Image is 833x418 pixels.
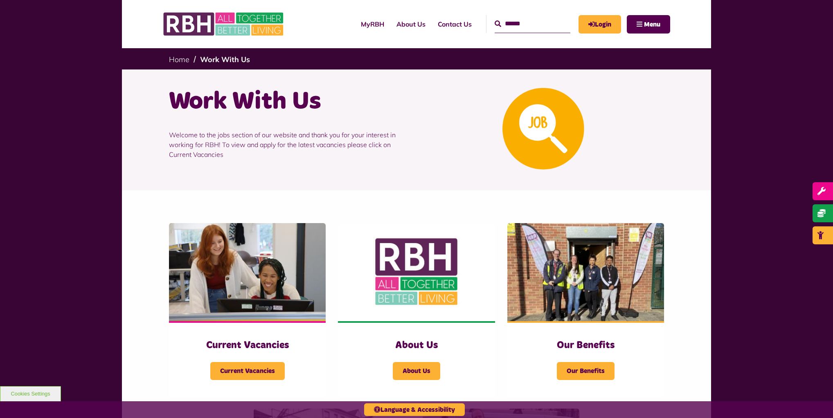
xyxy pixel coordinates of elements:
h3: About Us [354,339,478,352]
a: Home [169,55,189,64]
img: RBH Logo Social Media 480X360 (1) [338,223,495,321]
a: About Us About Us [338,223,495,396]
img: IMG 1470 [169,223,326,321]
span: Our Benefits [557,362,615,380]
h3: Our Benefits [524,339,648,352]
h3: Current Vacancies [185,339,309,352]
button: Navigation [627,15,670,34]
button: Language & Accessibility [364,403,465,416]
img: Dropinfreehold2 [507,223,664,321]
a: MyRBH [355,13,390,35]
a: MyRBH [579,15,621,34]
span: Menu [644,21,660,28]
a: Current Vacancies Current Vacancies [169,223,326,396]
a: Contact Us [432,13,478,35]
span: Current Vacancies [210,362,285,380]
span: About Us [393,362,440,380]
a: Our Benefits Our Benefits [507,223,664,396]
p: Welcome to the jobs section of our website and thank you for your interest in working for RBH! To... [169,118,410,172]
img: RBH [163,8,286,40]
img: Looking For A Job [502,88,584,170]
h1: Work With Us [169,86,410,118]
a: Work With Us [200,55,250,64]
a: About Us [390,13,432,35]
